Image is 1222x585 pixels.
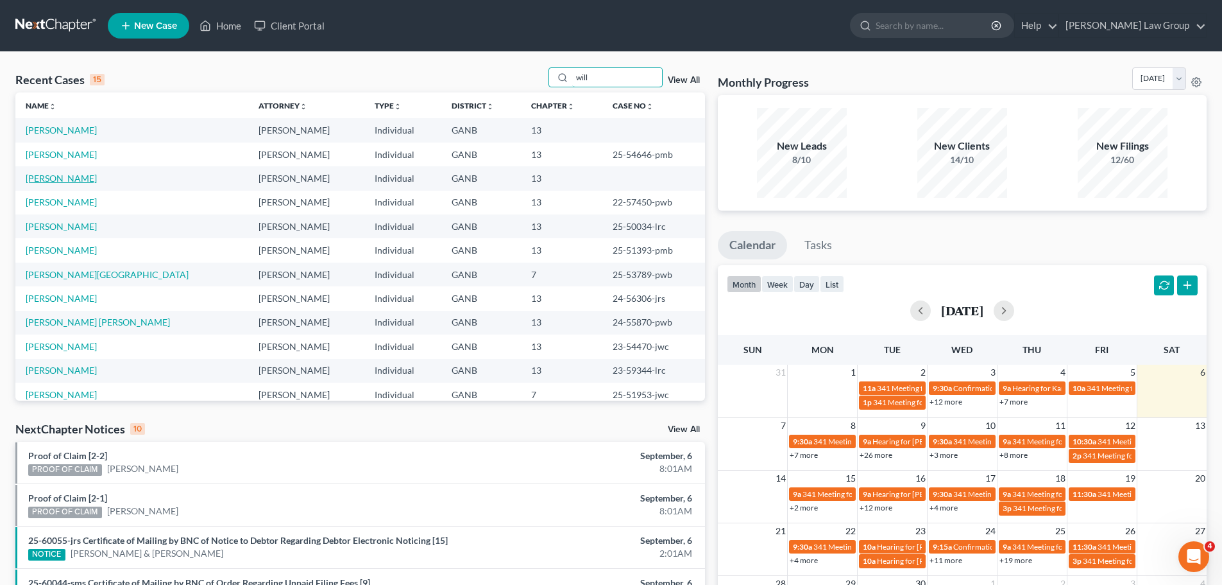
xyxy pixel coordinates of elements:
a: Proof of Claim [2-2] [28,450,107,461]
td: Individual [364,311,441,335]
div: PROOF OF CLAIM [28,507,102,518]
a: +4 more [929,503,958,512]
span: 10a [863,542,876,552]
span: 2 [919,365,927,380]
button: day [793,275,820,293]
span: Sat [1164,344,1180,355]
td: 24-55870-pwb [602,311,705,335]
a: [PERSON_NAME] [26,196,97,207]
a: Typeunfold_more [375,101,402,110]
div: 8:01AM [479,462,692,475]
a: +19 more [999,555,1032,565]
span: Hearing for [PERSON_NAME] [877,556,977,566]
input: Search by name... [876,13,993,37]
td: [PERSON_NAME] [248,166,364,190]
span: 10:30a [1073,437,1096,446]
button: list [820,275,844,293]
td: 13 [521,238,602,262]
td: Individual [364,166,441,190]
td: 7 [521,383,602,406]
span: 341 Meeting for [PERSON_NAME] [1012,542,1128,552]
td: 13 [521,335,602,358]
a: +7 more [790,450,818,460]
span: 341 Meeting for [PERSON_NAME] [877,383,992,393]
span: 341 Meeting for [PERSON_NAME] [1098,437,1213,446]
span: 9a [1003,489,1011,499]
td: 24-56306-jrs [602,286,705,310]
span: 18 [1054,471,1067,486]
td: [PERSON_NAME] [248,311,364,335]
span: 24 [984,523,997,539]
td: GANB [441,311,521,335]
div: 8:01AM [479,505,692,518]
span: 9a [1003,437,1011,446]
a: View All [668,76,700,85]
span: 9:30a [933,489,952,499]
a: Client Portal [248,14,331,37]
td: GANB [441,166,521,190]
td: GANB [441,335,521,358]
span: 1 [849,365,857,380]
a: [PERSON_NAME] & [PERSON_NAME] [71,547,223,560]
span: 341 Meeting for [PERSON_NAME] [813,542,929,552]
a: Nameunfold_more [26,101,56,110]
span: 11:30a [1073,489,1096,499]
td: 13 [521,311,602,335]
i: unfold_more [394,103,402,110]
a: Attorneyunfold_more [259,101,307,110]
span: 341 Meeting for [PERSON_NAME] [873,397,989,407]
span: 11a [863,383,876,393]
a: [PERSON_NAME] [26,293,97,304]
td: Individual [364,143,441,166]
span: 9a [863,437,871,446]
a: Help [1015,14,1058,37]
span: Fri [1095,344,1108,355]
div: September, 6 [479,534,692,547]
a: [PERSON_NAME] [26,125,97,135]
td: [PERSON_NAME] [248,191,364,214]
span: 13 [1194,418,1207,433]
span: 9 [919,418,927,433]
span: 17 [984,471,997,486]
td: Individual [364,335,441,358]
a: [PERSON_NAME] [PERSON_NAME] [26,317,170,327]
span: 4 [1205,541,1215,552]
a: View All [668,425,700,434]
td: Individual [364,191,441,214]
a: [PERSON_NAME] [26,173,97,184]
i: unfold_more [646,103,654,110]
span: 10 [984,418,997,433]
div: 14/10 [917,153,1007,166]
td: 25-50034-lrc [602,214,705,238]
div: 2:01AM [479,547,692,560]
td: 25-54646-pmb [602,143,705,166]
span: 22 [844,523,857,539]
span: 19 [1124,471,1137,486]
span: 9:30a [793,542,812,552]
div: New Leads [757,139,847,153]
div: NextChapter Notices [15,421,145,437]
div: September, 6 [479,450,692,462]
span: Confirmation Hearing for [PERSON_NAME] [953,542,1100,552]
td: [PERSON_NAME] [248,286,364,310]
a: Calendar [718,231,787,259]
a: 25-60055-jrs Certificate of Mailing by BNC of Notice to Debtor Regarding Debtor Electronic Notici... [28,535,448,546]
span: Mon [811,344,834,355]
a: +2 more [790,503,818,512]
td: GANB [441,118,521,142]
span: 15 [844,471,857,486]
span: 3p [1003,503,1012,513]
td: GANB [441,286,521,310]
td: Individual [364,118,441,142]
td: GANB [441,263,521,286]
a: Districtunfold_more [452,101,494,110]
span: 10a [863,556,876,566]
a: [PERSON_NAME] [26,341,97,352]
span: 9:15a [933,542,952,552]
span: Hearing for Kannathaporn [PERSON_NAME] [1012,383,1163,393]
td: [PERSON_NAME] [248,359,364,383]
td: [PERSON_NAME] [248,118,364,142]
td: 13 [521,359,602,383]
a: [PERSON_NAME] [26,245,97,256]
i: unfold_more [49,103,56,110]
